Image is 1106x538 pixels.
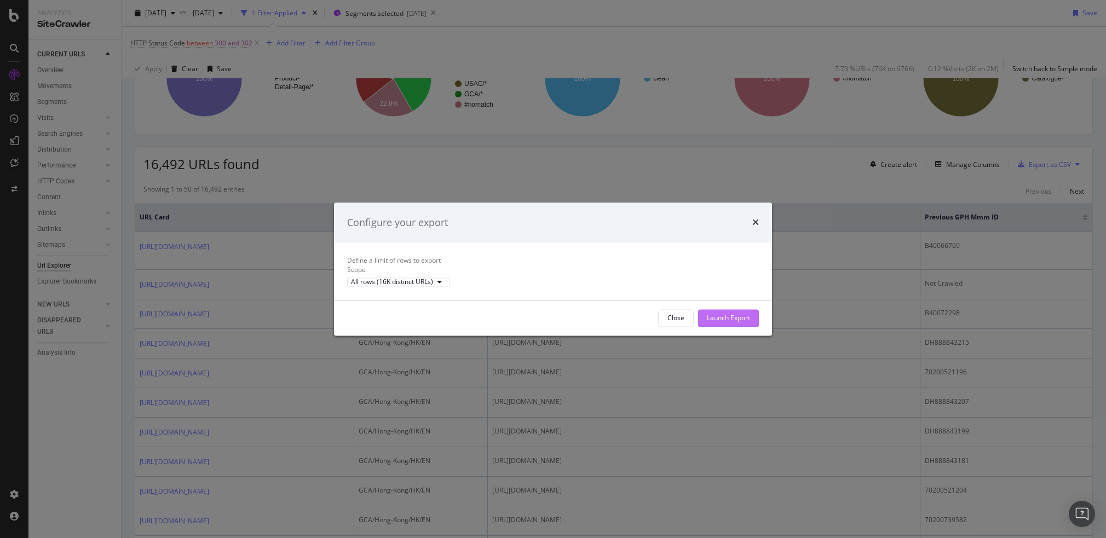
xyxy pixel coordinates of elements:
[334,203,772,335] div: modal
[698,309,759,327] button: Launch Export
[707,313,750,322] div: Launch Export
[752,216,759,230] div: times
[347,216,448,230] div: Configure your export
[347,256,759,265] div: Define a limit of rows to export
[1069,501,1095,527] div: Open Intercom Messenger
[667,313,684,322] div: Close
[347,278,450,287] button: All rows (16K distinct URLs)
[658,309,694,327] button: Close
[347,265,366,275] label: Scope
[351,279,433,286] div: All rows (16K distinct URLs)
